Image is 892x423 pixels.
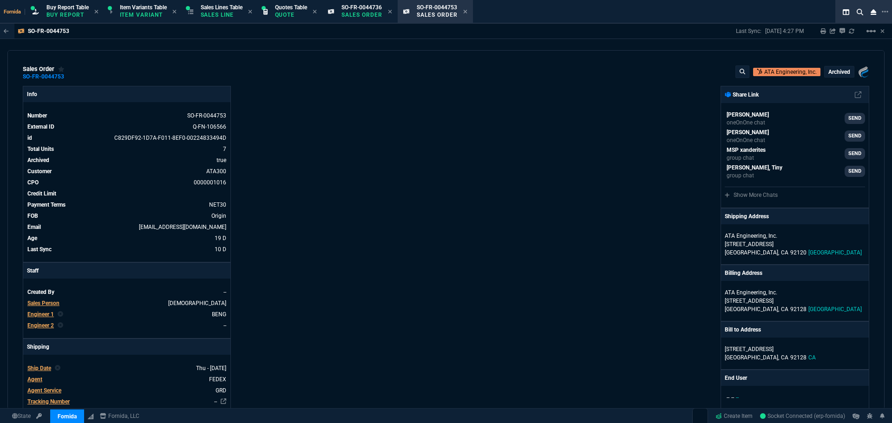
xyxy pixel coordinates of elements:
div: sales order [23,65,65,73]
a: billy.hefner@fornida.com [725,111,865,126]
a: 9_WkGsiFiPAhNgkFAAA3 [760,412,845,420]
span: 7 [223,146,226,152]
span: 92128 [790,354,807,361]
p: Billing Address [725,269,762,277]
mat-icon: Example home icon [866,26,877,37]
span: Quotes Table [275,4,307,11]
p: Bill to Address [725,325,761,334]
span: -- [731,394,734,401]
span: Credit Limit [27,190,56,197]
a: sarah.costa@fornida.com,ryan.neptune@fornida.com [725,163,865,179]
p: [PERSON_NAME] [727,128,769,137]
span: Item Variants Table [120,4,167,11]
span: See Marketplace Order [187,112,226,119]
a: API TOKEN [33,412,45,420]
span: Ship Date [27,365,51,371]
p: Shipping [23,339,230,355]
a: SEND [845,148,865,159]
span: -- [736,394,739,401]
span: CA [781,354,788,361]
span: FOB [27,213,38,219]
tr: undefined [27,299,227,308]
a: Global State [9,412,33,420]
span: accounts.payable@ata-e.com [139,224,226,230]
p: Sales Order [341,11,382,19]
span: Sales Lines Table [201,4,243,11]
a: msbcCompanyName [97,412,142,420]
span: Last Sync [27,246,52,253]
span: 92128 [790,306,807,312]
span: [GEOGRAPHIC_DATA], [725,354,779,361]
span: CA [781,249,788,256]
span: -- [223,289,226,295]
span: Agent [27,376,42,383]
span: FEDEX [209,376,226,383]
span: Created By [27,289,54,295]
span: 8/6/25 => 7:00 PM [215,235,226,241]
a: Show More Chats [725,192,778,198]
tr: undefined [27,287,227,297]
span: Email [27,224,41,230]
a: Create Item [712,409,756,423]
a: kantha.kathiravan@fornida.com,Kaleb.Hutchinson@fornida.com,michael.licea@fornida.com,billy.hefner... [725,146,865,162]
span: Payment Terms [27,202,66,208]
p: MSP xanderites [727,146,766,154]
p: Share Link [725,91,759,99]
p: ATA Engineering, Inc. [725,232,814,240]
span: Engineer 1 [27,311,54,318]
p: Last Sync: [736,27,765,35]
span: Sales Person [27,300,59,306]
span: -- [223,322,226,329]
a: SEND [845,166,865,177]
span: VAHI [168,300,226,306]
p: Sales Order [417,11,458,19]
p: ATA Engineering, Inc. [764,68,817,76]
tr: 8/6/25 => 7:00 PM [27,234,227,243]
a: ATA300 [206,168,226,175]
p: [STREET_ADDRESS] [725,240,865,248]
a: -- [214,398,217,405]
span: GRD [216,387,226,394]
span: 2025-08-07T00:00:00.000Z [196,365,226,371]
p: Quote [275,11,307,19]
span: NET30 [209,202,226,208]
a: Hide Workbench [880,27,885,35]
tr: undefined [27,144,227,154]
span: undefined [225,190,226,197]
span: SO-FR-0044753 [417,4,457,11]
span: Tracking Number [27,398,70,405]
span: [GEOGRAPHIC_DATA], [725,249,779,256]
p: oneOnOne chat [727,137,769,144]
p: Staff [23,263,230,279]
a: SEND [845,130,865,142]
tr: accounts.payable@ata-e.com [27,222,227,232]
nx-icon: Clear selected rep [55,364,60,372]
span: [GEOGRAPHIC_DATA] [808,306,862,312]
span: Archived [27,157,49,163]
tr: BENG [27,310,227,319]
p: ATA Engineering, Inc. [725,288,814,297]
span: CA [781,306,788,312]
span: Origin [211,213,226,219]
nx-icon: Close Tab [388,8,392,16]
nx-icon: Back to Table [4,28,9,34]
span: Fornida [4,9,25,15]
span: Buy Report Table [46,4,89,11]
p: [STREET_ADDRESS] [725,345,865,353]
p: SO-FR-0044753 [28,27,69,35]
span: CPO [27,179,39,186]
tr: undefined [27,211,227,221]
span: Socket Connected (erp-fornida) [760,413,845,419]
div: SO-FR-0044753 [23,76,64,78]
p: [PERSON_NAME], Tiny [727,163,782,172]
tr: undefined [27,386,227,395]
tr: 8/15/25 => 4:27 PM [27,245,227,254]
span: External ID [27,124,54,130]
a: fiona.rossi@fornida.com [725,128,865,144]
tr: undefined [27,397,227,406]
tr: undefined [27,364,227,373]
nx-icon: Close Tab [94,8,98,16]
span: CA [808,354,816,361]
span: Engineer 2 [27,322,54,329]
tr: undefined [27,200,227,209]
